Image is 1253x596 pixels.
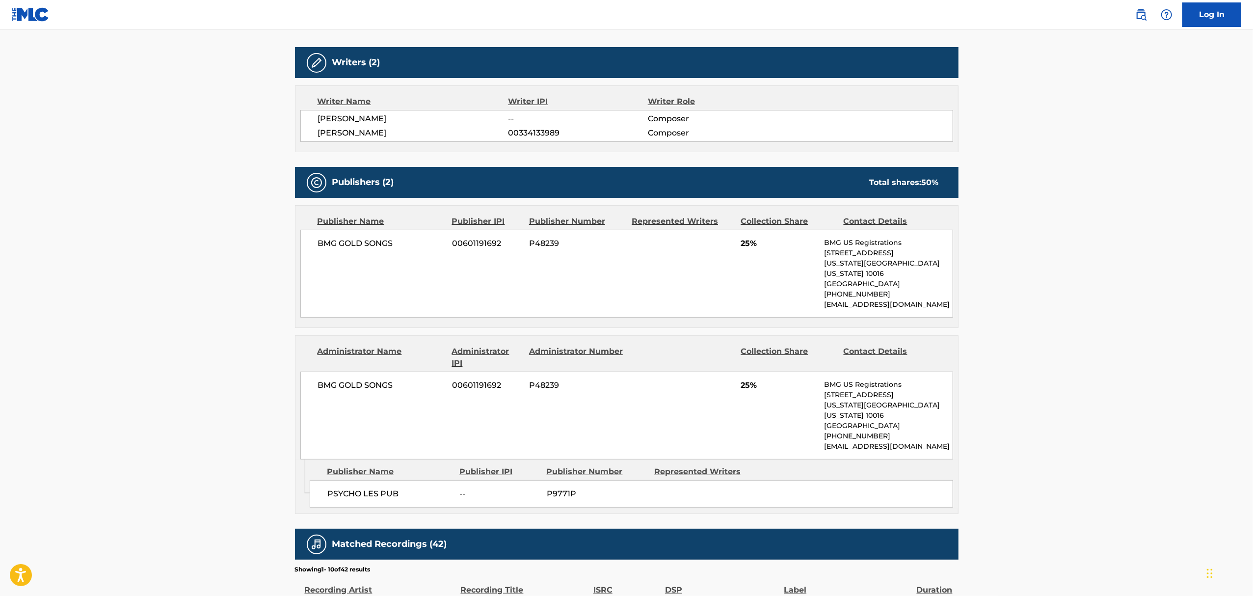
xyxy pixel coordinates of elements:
span: 00601191692 [452,238,522,249]
p: [GEOGRAPHIC_DATA] [824,421,952,431]
div: Collection Share [741,216,836,227]
span: 25% [741,238,817,249]
p: Showing 1 - 10 of 42 results [295,565,371,574]
span: P48239 [529,238,624,249]
p: [PHONE_NUMBER] [824,431,952,441]
span: [PERSON_NAME] [318,127,508,139]
span: 50 % [922,178,939,187]
div: Help [1157,5,1176,25]
div: Collection Share [741,346,836,369]
div: Writer Name [318,96,508,108]
span: PSYCHO LES PUB [327,488,453,500]
div: Recording Title [461,574,588,596]
p: BMG US Registrations [824,238,952,248]
div: Label [784,574,911,596]
span: -- [460,488,539,500]
p: [EMAIL_ADDRESS][DOMAIN_NAME] [824,299,952,310]
div: Represented Writers [654,466,754,478]
div: DSP [665,574,779,596]
span: 00334133989 [508,127,647,139]
div: Publisher Name [327,466,452,478]
span: Composer [648,127,775,139]
span: P48239 [529,379,624,391]
span: BMG GOLD SONGS [318,238,445,249]
a: Public Search [1131,5,1151,25]
span: P9771P [547,488,647,500]
span: Composer [648,113,775,125]
p: [GEOGRAPHIC_DATA] [824,279,952,289]
span: BMG GOLD SONGS [318,379,445,391]
p: BMG US Registrations [824,379,952,390]
h5: Matched Recordings (42) [332,539,447,550]
img: Matched Recordings [311,539,322,550]
div: Publisher Number [529,216,624,227]
div: Publisher IPI [452,216,522,227]
iframe: Chat Widget [1204,549,1253,596]
img: search [1135,9,1147,21]
div: Publisher IPI [459,466,539,478]
div: Writer Role [648,96,775,108]
img: Publishers [311,177,322,189]
div: Publisher Name [318,216,445,227]
span: [PERSON_NAME] [318,113,508,125]
div: Drag [1207,559,1213,588]
span: 00601191692 [452,379,522,391]
div: Writer IPI [508,96,648,108]
p: [US_STATE][GEOGRAPHIC_DATA][US_STATE] 10016 [824,400,952,421]
img: MLC Logo [12,7,50,22]
div: Contact Details [844,346,939,369]
img: Writers [311,57,322,69]
h5: Publishers (2) [332,177,394,188]
div: Publisher Number [547,466,647,478]
div: Recording Artist [305,574,456,596]
p: [US_STATE][GEOGRAPHIC_DATA][US_STATE] 10016 [824,258,952,279]
p: [PHONE_NUMBER] [824,289,952,299]
div: Administrator Name [318,346,445,369]
div: Duration [917,574,954,596]
a: Log In [1182,2,1241,27]
span: 25% [741,379,817,391]
p: [STREET_ADDRESS] [824,390,952,400]
p: [STREET_ADDRESS] [824,248,952,258]
div: Total shares: [870,177,939,189]
h5: Writers (2) [332,57,380,68]
div: Represented Writers [632,216,733,227]
span: -- [508,113,647,125]
div: Contact Details [844,216,939,227]
div: Administrator Number [529,346,624,369]
div: ISRC [593,574,660,596]
p: [EMAIL_ADDRESS][DOMAIN_NAME] [824,441,952,452]
div: Administrator IPI [452,346,522,369]
img: help [1161,9,1173,21]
